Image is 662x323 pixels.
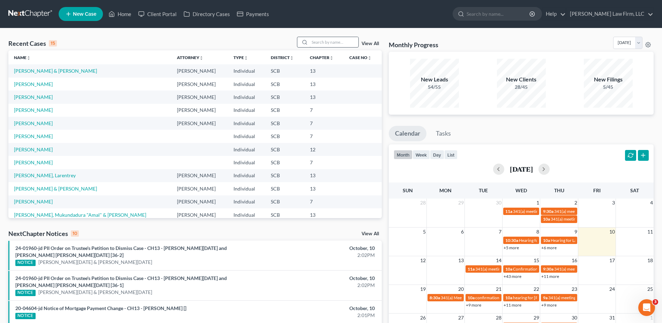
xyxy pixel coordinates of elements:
a: Help [542,8,566,20]
span: 341(a) meeting for [PERSON_NAME] [513,209,580,214]
div: 54/55 [410,84,459,91]
span: 29 [533,314,540,322]
td: [PERSON_NAME] [171,195,228,208]
td: 13 [304,91,344,103]
td: Individual [228,117,265,130]
span: 22 [533,285,540,293]
div: NextChapter Notices [8,229,79,238]
a: [PERSON_NAME], Larentrey [14,172,76,178]
button: week [412,150,430,159]
span: Thu [554,187,564,193]
span: 4 [649,199,654,207]
span: 8 [536,228,540,236]
span: confirmation hearing for [PERSON_NAME] & [PERSON_NAME] [475,295,591,300]
a: Directory Cases [180,8,233,20]
span: 14 [495,256,502,265]
span: 19 [419,285,426,293]
span: 9:30a [543,266,553,272]
span: 8:30a [430,295,440,300]
span: 341(a) meeting for [PERSON_NAME] & [PERSON_NAME] [475,266,580,272]
span: 10 [609,228,616,236]
a: [PERSON_NAME] [14,94,53,100]
td: Individual [228,195,265,208]
span: 3 [653,299,658,305]
td: Individual [228,169,265,182]
td: [PERSON_NAME] [171,64,228,77]
a: [PERSON_NAME][DATE] & [PERSON_NAME][DATE] [38,289,152,296]
span: 1 [536,199,540,207]
span: 16 [571,256,578,265]
span: 341(a) meeting for [PERSON_NAME] [548,295,616,300]
td: 13 [304,208,344,221]
span: 10:30a [505,238,518,243]
i: unfold_more [244,56,248,60]
td: [PERSON_NAME] [171,208,228,221]
td: [PERSON_NAME] [171,169,228,182]
button: list [444,150,458,159]
span: 9a [543,295,548,300]
a: [PERSON_NAME] [14,159,53,165]
span: 23 [571,285,578,293]
a: Payments [233,8,273,20]
span: 26 [419,314,426,322]
td: [PERSON_NAME] [171,117,228,130]
td: 7 [304,195,344,208]
div: NOTICE [15,290,36,296]
button: month [394,150,412,159]
span: 7 [498,228,502,236]
span: 25 [647,285,654,293]
span: 10a [468,295,475,300]
td: SCB [265,130,304,143]
i: unfold_more [27,56,31,60]
a: Home [105,8,135,20]
span: 21 [495,285,502,293]
a: [PERSON_NAME] [14,81,53,87]
td: Individual [228,156,265,169]
td: 7 [304,104,344,117]
div: 28/45 [497,84,546,91]
div: 2:02PM [260,282,375,289]
a: Tasks [430,126,457,141]
a: Nameunfold_more [14,55,31,60]
i: unfold_more [290,56,294,60]
td: 13 [304,169,344,182]
div: 5/45 [584,84,633,91]
td: Individual [228,130,265,143]
td: Individual [228,182,265,195]
div: October, 10 [260,305,375,312]
td: SCB [265,182,304,195]
span: Fri [593,187,601,193]
span: 18 [647,256,654,265]
div: NOTICE [15,313,36,319]
a: +9 more [541,302,557,308]
div: 2:01PM [260,312,375,319]
a: [PERSON_NAME] & [PERSON_NAME] [14,68,97,74]
span: 28 [495,314,502,322]
td: Individual [228,91,265,103]
span: 10a [505,295,512,300]
td: 7 [304,130,344,143]
td: 13 [304,78,344,91]
input: Search by name... [310,37,358,47]
a: Client Portal [135,8,180,20]
a: View All [362,41,379,46]
div: New Leads [410,76,459,84]
a: View All [362,231,379,236]
span: Wed [515,187,527,193]
a: [PERSON_NAME] [14,199,53,204]
span: 11a [468,266,475,272]
td: SCB [265,156,304,169]
span: 29 [458,199,464,207]
a: [PERSON_NAME] Law Firm, LLC [566,8,653,20]
a: [PERSON_NAME], Mukundadura "Amal" & [PERSON_NAME] [14,212,146,218]
div: New Clients [497,76,546,84]
span: 11 [647,228,654,236]
td: 7 [304,117,344,130]
div: 10 [71,230,79,237]
a: +11 more [504,302,521,308]
a: +5 more [504,245,519,250]
td: [PERSON_NAME] [171,104,228,117]
button: day [430,150,444,159]
a: +6 more [541,245,557,250]
span: Confirmation Hearing for [PERSON_NAME] [513,266,593,272]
